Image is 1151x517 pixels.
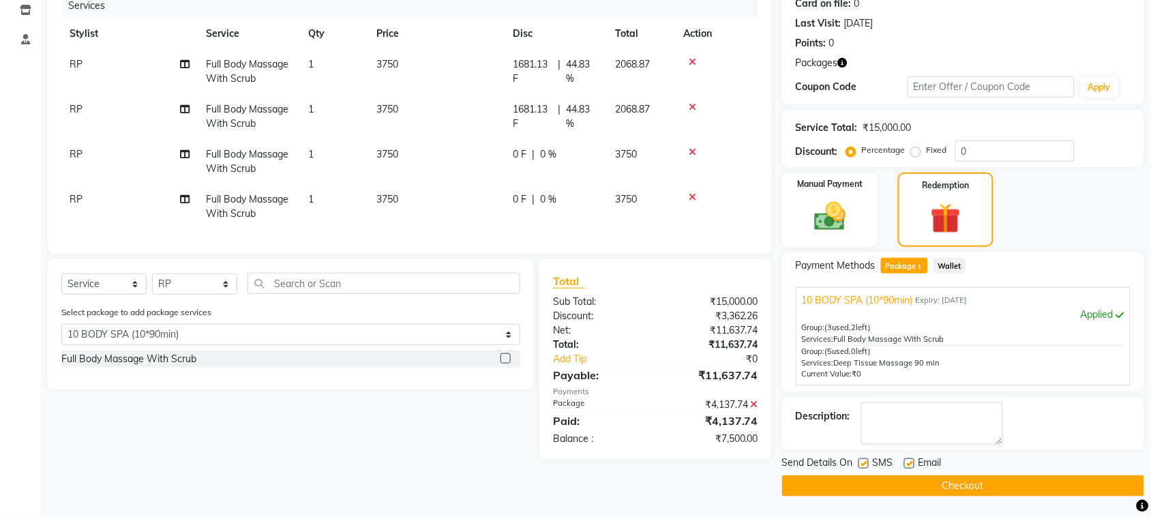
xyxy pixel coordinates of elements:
label: Fixed [927,144,947,156]
th: Price [368,18,505,49]
span: 1681.13 F [513,57,553,86]
span: Package [881,258,928,274]
label: Manual Payment [797,178,863,190]
input: Enter Offer / Coupon Code [908,76,1075,98]
span: Full Body Massage With Scrub [206,58,288,85]
span: Group: [802,323,825,332]
div: ₹11,637.74 [655,367,768,383]
span: 3750 [615,193,637,205]
span: Full Body Massage With Scrub [206,193,288,220]
span: Expiry: [DATE] [916,295,968,306]
div: Full Body Massage With Scrub [61,352,196,366]
div: Package [543,398,656,412]
span: Group: [802,346,825,356]
label: Redemption [923,179,970,192]
span: 0 F [513,147,526,162]
span: Wallet [933,258,966,274]
span: Payment Methods [796,258,876,273]
div: ₹3,362.26 [655,309,768,323]
span: Full Body Massage With Scrub [834,334,944,344]
span: 44.83 % [567,57,599,86]
div: Balance : [543,432,656,446]
th: Action [675,18,758,49]
button: Apply [1080,77,1119,98]
span: 2068.87 [615,103,650,115]
span: (5 [825,346,833,356]
div: Sub Total: [543,295,656,309]
a: Add Tip [543,352,674,366]
th: Qty [300,18,368,49]
span: Email [918,456,942,473]
span: 1 [308,58,314,70]
span: 1681.13 F [513,102,553,131]
span: 3750 [376,58,398,70]
img: _cash.svg [805,198,856,235]
div: ₹4,137.74 [655,413,768,429]
span: 2 [852,323,856,332]
th: Service [198,18,300,49]
span: SMS [873,456,893,473]
span: 0 % [540,192,556,207]
span: 44.83 % [567,102,599,131]
div: Applied [802,308,1124,322]
span: 10 BODY SPA (10*90min) [802,293,913,308]
div: Payable: [543,367,656,383]
div: Payments [553,386,758,398]
span: 3750 [615,148,637,160]
span: 1 [308,148,314,160]
div: ₹15,000.00 [655,295,768,309]
div: Coupon Code [796,80,908,94]
span: RP [70,58,83,70]
div: Discount: [796,145,838,159]
button: Checkout [782,475,1144,497]
div: ₹15,000.00 [863,121,912,135]
th: Total [607,18,675,49]
span: 3750 [376,193,398,205]
span: Total [553,274,584,289]
span: 0 % [540,147,556,162]
div: Service Total: [796,121,858,135]
span: RP [70,103,83,115]
label: Select package to add package services [61,306,211,319]
span: 1 [916,263,923,271]
span: Current Value: [802,369,852,379]
div: Paid: [543,413,656,429]
span: 0 F [513,192,526,207]
span: 1 [308,193,314,205]
span: Packages [796,56,838,70]
span: Send Details On [782,456,853,473]
span: used, left) [825,346,871,356]
span: ₹0 [852,369,862,379]
img: _gift.svg [921,200,970,237]
span: Full Body Massage With Scrub [206,148,288,175]
span: Services: [802,358,834,368]
div: 0 [829,36,835,50]
span: Deep Tissue Massage 90 min [834,358,940,368]
th: Disc [505,18,607,49]
span: RP [70,193,83,205]
div: [DATE] [844,16,873,31]
span: | [558,57,561,86]
span: Full Body Massage With Scrub [206,103,288,130]
span: Services: [802,334,834,344]
label: Percentage [862,144,906,156]
th: Stylist [61,18,198,49]
div: Description: [796,409,850,424]
div: Net: [543,323,656,338]
div: Points: [796,36,826,50]
span: | [532,147,535,162]
span: 1 [308,103,314,115]
span: 2068.87 [615,58,650,70]
span: used, left) [825,323,871,332]
span: | [558,102,561,131]
div: ₹7,500.00 [655,432,768,446]
span: 0 [852,346,856,356]
div: ₹11,637.74 [655,338,768,352]
span: | [532,192,535,207]
input: Search or Scan [248,273,520,294]
div: Last Visit: [796,16,841,31]
div: ₹4,137.74 [655,398,768,412]
span: 3750 [376,103,398,115]
span: RP [70,148,83,160]
span: (3 [825,323,833,332]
